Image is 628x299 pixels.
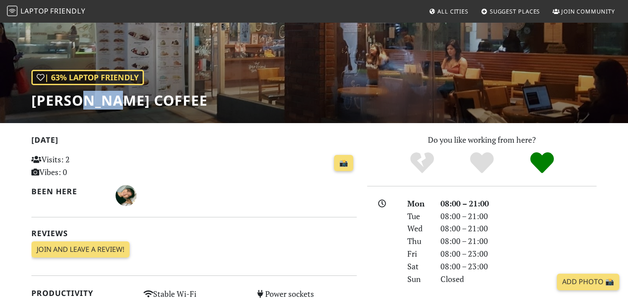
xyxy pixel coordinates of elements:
h2: [DATE] [31,135,357,148]
div: Fri [402,247,435,260]
div: 08:00 – 21:00 [435,197,602,210]
span: Suggest Places [490,7,540,15]
span: Join Community [561,7,615,15]
h2: Productivity [31,289,133,298]
div: Yes [452,151,512,175]
div: | 63% Laptop Friendly [31,70,144,85]
div: 08:00 – 21:00 [435,210,602,223]
p: Visits: 2 Vibes: 0 [31,153,133,179]
h1: [PERSON_NAME] Coffee [31,92,208,109]
a: 📸 [334,155,353,172]
h2: Been here [31,187,105,196]
a: Suggest Places [478,3,544,19]
a: LaptopFriendly LaptopFriendly [7,4,85,19]
a: All Cities [425,3,472,19]
div: Thu [402,235,435,247]
span: Friendly [50,6,85,16]
div: 08:00 – 23:00 [435,260,602,273]
span: Dominique Ng [116,189,137,200]
div: Closed [435,273,602,285]
a: Join and leave a review! [31,241,130,258]
img: 1966-dominique.jpg [116,185,137,206]
div: 08:00 – 21:00 [435,235,602,247]
div: Definitely! [512,151,572,175]
img: LaptopFriendly [7,6,17,16]
span: Laptop [20,6,49,16]
div: No [392,151,452,175]
div: 08:00 – 21:00 [435,222,602,235]
p: Do you like working from here? [367,134,597,146]
div: Wed [402,222,435,235]
div: Tue [402,210,435,223]
div: 08:00 – 23:00 [435,247,602,260]
span: All Cities [437,7,468,15]
div: Sun [402,273,435,285]
a: Join Community [549,3,618,19]
h2: Reviews [31,229,357,238]
div: Mon [402,197,435,210]
div: Sat [402,260,435,273]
